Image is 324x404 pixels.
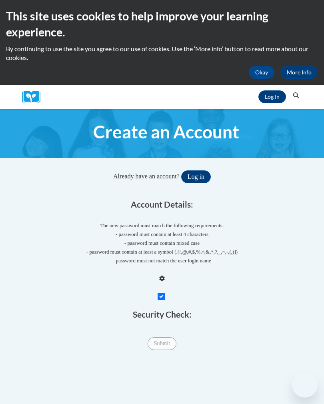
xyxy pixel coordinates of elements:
[113,173,180,180] span: Already have an account?
[181,170,211,183] button: Log in
[6,44,318,62] p: By continuing to use the site you agree to our use of cookies. Use the ‘More info’ button to read...
[148,337,176,350] input: Submit
[133,309,192,319] span: Security Check:
[22,91,46,103] img: Logo brand
[292,372,318,398] iframe: Button to launch messaging window
[249,66,274,79] button: Okay
[22,91,46,103] a: Cox Campus
[100,222,224,228] span: The new password must match the following requirements:
[6,8,318,40] h2: This site uses cookies to help improve your learning experience.
[258,90,286,103] a: Log In
[18,230,306,265] span: - password must contain at least 4 characters - password must contain mixed case - password must ...
[290,91,302,100] button: Search
[280,66,318,79] a: More Info
[93,121,239,142] span: Create an Account
[131,199,193,209] span: Account Details:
